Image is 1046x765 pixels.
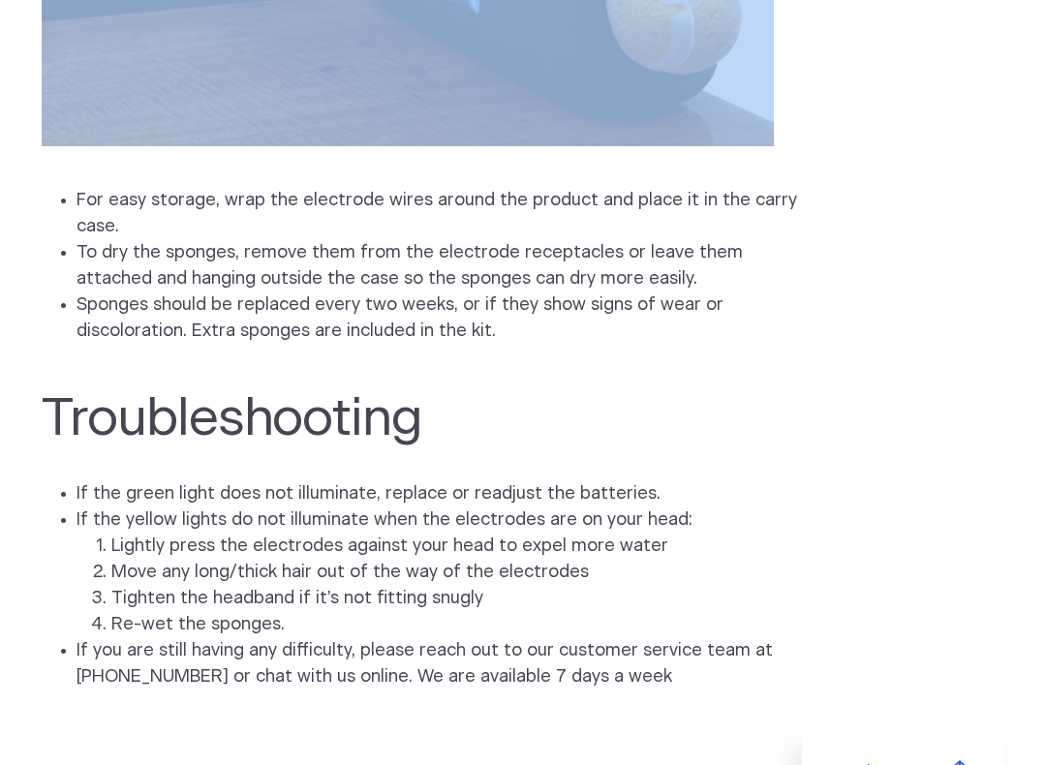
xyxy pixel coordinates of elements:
[42,388,739,451] h2: Troubleshooting
[111,560,797,586] li: Move any long/thick hair out of the way of the electrodes
[111,534,797,560] li: Lightly press the electrodes against your head to expel more water
[77,507,797,638] li: If the yellow lights do not illuminate when the electrodes are on your head:
[77,638,797,690] li: If you are still having any difficulty, please reach out to our customer service team at [PHONE_N...
[77,240,797,292] li: To dry the sponges, remove them from the electrode receptacles or leave them attached and hanging...
[111,612,797,638] li: Re-wet the sponges.
[111,586,797,612] li: Tighten the headband if it’s not fitting snugly
[77,188,797,240] li: For easy storage, wrap the electrode wires around the product and place it in the carry case.
[77,292,797,345] li: Sponges should be replaced every two weeks, or if they show signs of wear or discoloration. Extra...
[77,481,797,507] li: If the green light does not illuminate, replace or readjust the batteries.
